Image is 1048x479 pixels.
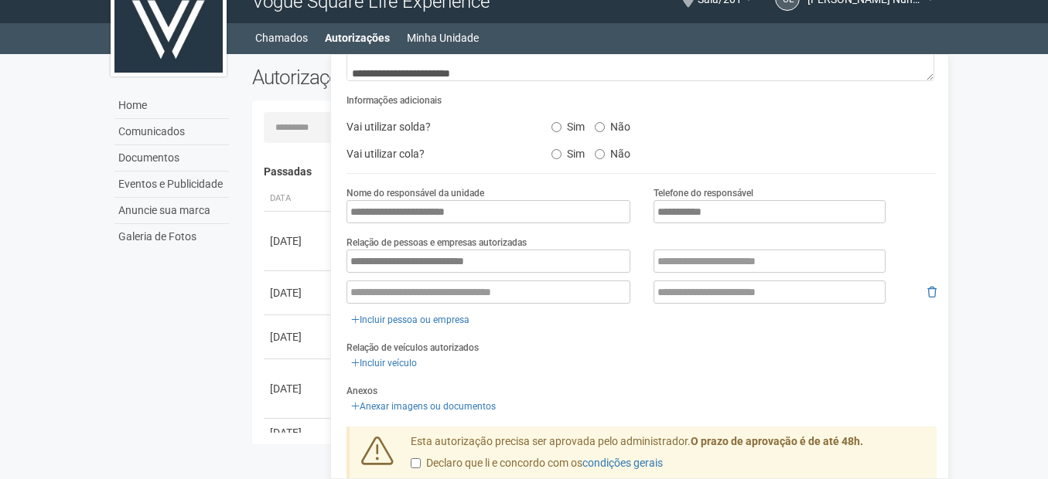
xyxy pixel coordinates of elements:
[595,142,630,161] label: Não
[270,329,327,345] div: [DATE]
[264,186,333,212] th: Data
[595,115,630,134] label: Não
[335,142,539,165] div: Vai utilizar cola?
[114,119,229,145] a: Comunicados
[114,198,229,224] a: Anuncie sua marca
[270,381,327,396] div: [DATE]
[551,142,585,161] label: Sim
[346,384,377,398] label: Anexos
[407,27,479,49] a: Minha Unidade
[114,93,229,119] a: Home
[595,122,605,132] input: Não
[411,458,421,468] input: Declaro que li e concordo com oscondições gerais
[255,27,308,49] a: Chamados
[551,149,562,159] input: Sim
[270,233,327,249] div: [DATE]
[346,186,484,200] label: Nome do responsável da unidade
[654,186,753,200] label: Telefone do responsável
[411,456,663,471] label: Declaro que li e concordo com os
[346,93,442,107] label: Informações adicionais
[346,311,474,328] a: Incluir pessoa ou empresa
[325,27,390,49] a: Autorizações
[264,166,927,178] h4: Passadas
[270,425,327,440] div: [DATE]
[551,122,562,132] input: Sim
[346,398,500,415] a: Anexar imagens ou documentos
[399,434,937,479] div: Esta autorização precisa ser aprovada pelo administrador.
[582,457,663,469] a: condições gerais
[346,236,527,250] label: Relação de pessoas e empresas autorizadas
[335,115,539,138] div: Vai utilizar solda?
[114,224,229,250] a: Galeria de Fotos
[551,115,585,134] label: Sim
[114,145,229,172] a: Documentos
[252,66,583,89] h2: Autorizações
[346,355,422,372] a: Incluir veículo
[346,341,479,355] label: Relação de veículos autorizados
[595,149,605,159] input: Não
[114,172,229,198] a: Eventos e Publicidade
[691,435,863,447] strong: O prazo de aprovação é de até 48h.
[927,287,937,297] i: Remover
[270,285,327,301] div: [DATE]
